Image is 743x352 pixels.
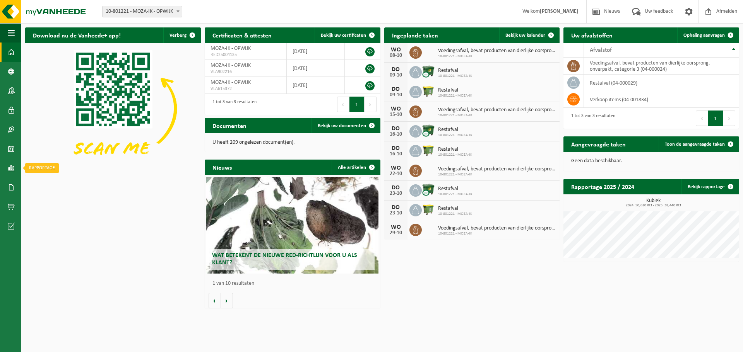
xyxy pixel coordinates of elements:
img: WB-1100-CU [422,65,435,78]
div: DO [388,204,404,211]
strong: [PERSON_NAME] [540,9,579,14]
span: MOZA-IK - OPWIJK [211,63,251,68]
div: 23-10 [388,191,404,196]
span: Restafval [438,127,472,133]
button: Vorige [209,293,221,308]
span: 10-801221 - MOZA-IK [438,54,556,59]
iframe: chat widget [4,335,129,352]
span: 10-801221 - MOZA-IK - OPWIJK [103,6,182,17]
span: 2024: 50,620 m3 - 2025: 38,440 m3 [567,204,739,207]
div: 1 tot 3 van 3 resultaten [209,96,257,113]
div: DO [388,66,404,73]
td: [DATE] [287,43,345,60]
span: Restafval [438,87,472,94]
img: WB-1100-HPE-GN-50 [422,85,435,98]
div: 16-10 [388,151,404,157]
span: MOZA-IK - OPWIJK [211,80,251,85]
h2: Rapportage 2025 / 2024 [563,179,642,194]
a: Toon de aangevraagde taken [659,136,738,152]
a: Alle artikelen [332,160,380,175]
a: Ophaling aanvragen [677,27,738,43]
td: restafval (04-000029) [584,75,739,91]
span: 10-801221 - MOZA-IK [438,192,472,197]
h2: Download nu de Vanheede+ app! [25,27,128,43]
div: DO [388,145,404,151]
span: Bekijk uw documenten [318,123,366,128]
div: 22-10 [388,171,404,177]
span: 10-801221 - MOZA-IK [438,231,556,236]
div: WO [388,224,404,230]
h2: Nieuws [205,160,240,175]
div: 15-10 [388,112,404,117]
button: Next [365,97,377,112]
span: Restafval [438,186,472,192]
img: Download de VHEPlus App [25,43,201,174]
span: MOZA-IK - OPWIJK [211,46,251,51]
td: [DATE] [287,60,345,77]
span: RED25004135 [211,52,281,58]
span: 10-801221 - MOZA-IK [438,212,472,216]
div: 23-10 [388,211,404,216]
span: Voedingsafval, bevat producten van dierlijke oorsprong, onverpakt, categorie 3 [438,166,556,172]
span: VLA615372 [211,86,281,92]
div: 08-10 [388,53,404,58]
div: WO [388,47,404,53]
span: 10-801221 - MOZA-IK [438,153,472,157]
span: Voedingsafval, bevat producten van dierlijke oorsprong, onverpakt, categorie 3 [438,48,556,54]
div: DO [388,86,404,92]
span: 10-801221 - MOZA-IK - OPWIJK [102,6,182,17]
div: DO [388,185,404,191]
img: WB-1100-HPE-GN-50 [422,203,435,216]
span: Restafval [438,68,472,74]
a: Wat betekent de nieuwe RED-richtlijn voor u als klant? [206,177,378,274]
span: 10-801221 - MOZA-IK [438,74,472,78]
span: 10-801221 - MOZA-IK [438,172,556,177]
h2: Certificaten & attesten [205,27,279,43]
img: WB-1100-HPE-GN-50 [422,144,435,157]
h2: Ingeplande taken [384,27,446,43]
img: WB-1100-CU [422,183,435,196]
a: Bekijk uw documenten [312,118,380,133]
span: VLA902216 [211,69,281,75]
h3: Kubiek [567,198,739,207]
span: Bekijk uw kalender [505,33,545,38]
div: 09-10 [388,92,404,98]
span: Toon de aangevraagde taken [665,142,725,147]
span: 10-801221 - MOZA-IK [438,133,472,138]
div: 29-10 [388,230,404,236]
td: [DATE] [287,77,345,94]
td: voedingsafval, bevat producten van dierlijke oorsprong, onverpakt, categorie 3 (04-000024) [584,58,739,75]
div: DO [388,126,404,132]
a: Bekijk uw certificaten [315,27,380,43]
p: 1 van 10 resultaten [212,281,377,286]
span: 10-801221 - MOZA-IK [438,94,472,98]
h2: Documenten [205,118,254,133]
button: Previous [696,111,708,126]
button: Volgende [221,293,233,308]
span: Wat betekent de nieuwe RED-richtlijn voor u als klant? [212,252,357,266]
div: WO [388,106,404,112]
button: Next [723,111,735,126]
span: Verberg [169,33,187,38]
span: 10-801221 - MOZA-IK [438,113,556,118]
img: WB-1100-CU [422,124,435,137]
button: 1 [708,111,723,126]
p: U heeft 209 ongelezen document(en). [212,140,373,145]
span: Afvalstof [590,47,612,53]
span: Voedingsafval, bevat producten van dierlijke oorsprong, onverpakt, categorie 3 [438,107,556,113]
span: Restafval [438,146,472,153]
span: Ophaling aanvragen [683,33,725,38]
div: WO [388,165,404,171]
div: 1 tot 3 van 3 resultaten [567,110,615,127]
p: Geen data beschikbaar. [571,158,731,164]
button: 1 [349,97,365,112]
span: Voedingsafval, bevat producten van dierlijke oorsprong, onverpakt, categorie 3 [438,225,556,231]
h2: Aangevraagde taken [563,136,633,151]
span: Restafval [438,206,472,212]
button: Previous [337,97,349,112]
td: verkoop items (04-001834) [584,91,739,108]
div: 09-10 [388,73,404,78]
div: 16-10 [388,132,404,137]
a: Bekijk rapportage [681,179,738,194]
h2: Uw afvalstoffen [563,27,620,43]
